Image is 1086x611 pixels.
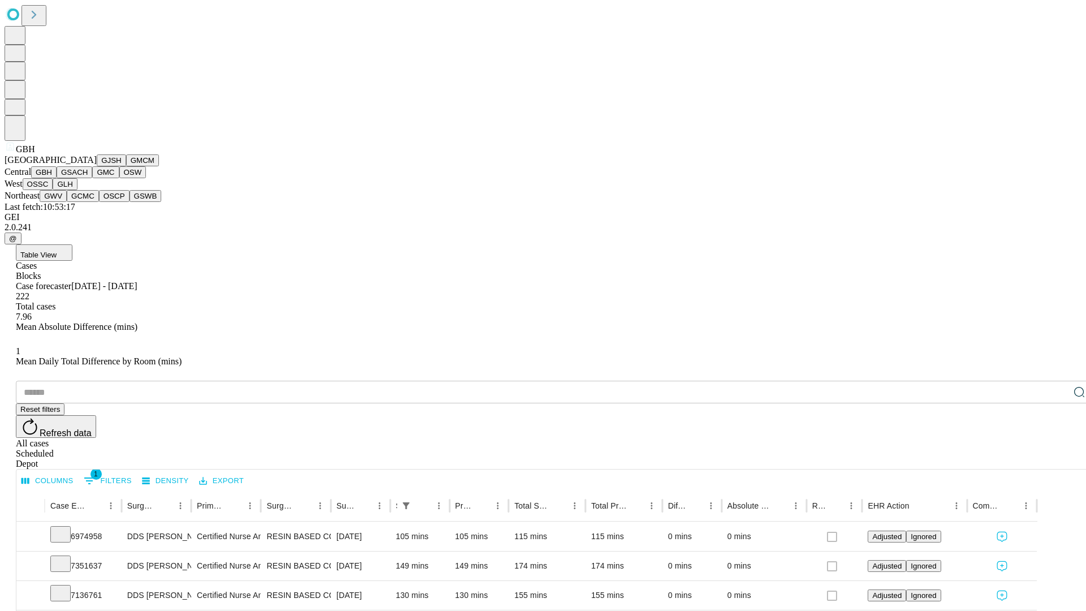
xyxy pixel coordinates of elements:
span: Adjusted [872,532,902,541]
div: 130 mins [455,581,503,610]
button: Expand [22,586,39,606]
button: GJSH [97,154,126,166]
span: Reset filters [20,405,60,414]
div: [DATE] [337,581,385,610]
button: Sort [911,498,926,514]
span: West [5,179,23,188]
button: GSWB [130,190,162,202]
div: 149 mins [396,552,444,580]
button: Menu [173,498,188,514]
div: 6974958 [50,522,116,551]
div: 155 mins [591,581,657,610]
button: Menu [103,498,119,514]
div: Comments [973,501,1001,510]
button: Ignored [906,590,941,601]
button: Menu [312,498,328,514]
div: Total Predicted Duration [591,501,627,510]
button: Sort [474,498,490,514]
button: GCMC [67,190,99,202]
button: Menu [242,498,258,514]
button: Sort [157,498,173,514]
button: Sort [1002,498,1018,514]
span: Adjusted [872,562,902,570]
div: 0 mins [668,581,716,610]
div: Difference [668,501,686,510]
div: RESIN BASED COMPOSITE 1 SURFACE, POSTERIOR [266,522,325,551]
span: Ignored [911,532,936,541]
div: Surgery Name [266,501,295,510]
button: Expand [22,557,39,576]
div: 130 mins [396,581,444,610]
span: @ [9,234,17,243]
span: Refresh data [40,428,92,438]
div: EHR Action [868,501,909,510]
div: [DATE] [337,552,385,580]
span: Last fetch: 10:53:17 [5,202,75,212]
div: 0 mins [727,581,801,610]
button: Sort [87,498,103,514]
span: Mean Daily Total Difference by Room (mins) [16,356,182,366]
div: 155 mins [514,581,580,610]
div: 2.0.241 [5,222,1081,233]
button: GMCM [126,154,159,166]
button: Table View [16,244,72,261]
div: RESIN BASED COMPOSITE 3 SURFACES, POSTERIOR [266,552,325,580]
button: Menu [644,498,660,514]
button: OSCP [99,190,130,202]
div: 105 mins [455,522,503,551]
button: GLH [53,178,77,190]
div: 0 mins [727,552,801,580]
div: DDS [PERSON_NAME] K Dds [127,552,186,580]
button: Menu [703,498,719,514]
div: 105 mins [396,522,444,551]
div: 1 active filter [398,498,414,514]
div: Certified Nurse Anesthetist [197,522,255,551]
div: Primary Service [197,501,225,510]
div: Surgeon Name [127,501,156,510]
button: Sort [628,498,644,514]
button: GWV [40,190,67,202]
div: DDS [PERSON_NAME] K Dds [127,581,186,610]
button: Ignored [906,560,941,572]
button: Sort [356,498,372,514]
div: Absolute Difference [727,501,771,510]
button: Reset filters [16,403,64,415]
span: Table View [20,251,57,259]
span: 1 [16,346,20,356]
button: Menu [843,498,859,514]
div: Total Scheduled Duration [514,501,550,510]
div: DDS [PERSON_NAME] K Dds [127,522,186,551]
div: Predicted In Room Duration [455,501,473,510]
button: Menu [431,498,447,514]
button: Sort [226,498,242,514]
button: Density [139,472,192,490]
div: 115 mins [591,522,657,551]
button: Adjusted [868,560,906,572]
button: Adjusted [868,590,906,601]
div: Certified Nurse Anesthetist [197,552,255,580]
button: Export [196,472,247,490]
button: Menu [949,498,964,514]
button: Expand [22,527,39,547]
div: Case Epic Id [50,501,86,510]
button: Show filters [398,498,414,514]
button: Sort [687,498,703,514]
span: Adjusted [872,591,902,600]
button: Sort [772,498,788,514]
div: Scheduled In Room Duration [396,501,397,510]
button: GBH [31,166,57,178]
div: GEI [5,212,1081,222]
span: GBH [16,144,35,154]
button: Show filters [81,472,135,490]
button: OSW [119,166,146,178]
button: Refresh data [16,415,96,438]
div: 174 mins [591,552,657,580]
span: 1 [90,468,102,480]
button: Menu [372,498,387,514]
div: RESIN BASED COMPOSITE 2 SURFACES, POSTERIOR [266,581,325,610]
button: Menu [1018,498,1034,514]
div: 0 mins [668,552,716,580]
span: Mean Absolute Difference (mins) [16,322,137,332]
span: Central [5,167,31,177]
span: Total cases [16,302,55,311]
